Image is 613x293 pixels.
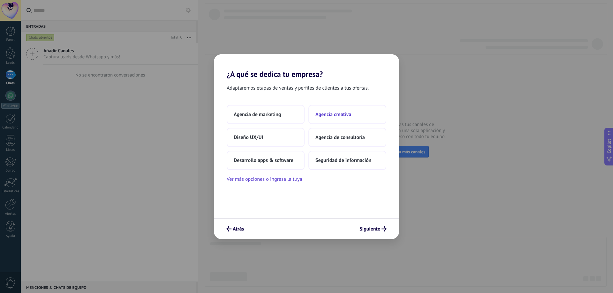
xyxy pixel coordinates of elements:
h2: ¿A qué se dedica tu empresa? [214,54,399,79]
button: Agencia creativa [308,105,386,124]
span: Desarrollo apps & software [234,157,293,164]
button: Diseño UX/UI [227,128,305,147]
span: Atrás [233,227,244,231]
span: Adaptaremos etapas de ventas y perfiles de clientes a tus ofertas. [227,84,369,92]
span: Diseño UX/UI [234,134,263,141]
span: Agencia creativa [315,111,351,118]
button: Desarrollo apps & software [227,151,305,170]
button: Agencia de marketing [227,105,305,124]
span: Agencia de consultoría [315,134,365,141]
button: Agencia de consultoría [308,128,386,147]
span: Seguridad de información [315,157,371,164]
button: Atrás [223,223,247,234]
button: Siguiente [357,223,390,234]
button: Ver más opciones o ingresa la tuya [227,175,302,183]
span: Siguiente [359,227,380,231]
span: Agencia de marketing [234,111,281,118]
button: Seguridad de información [308,151,386,170]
